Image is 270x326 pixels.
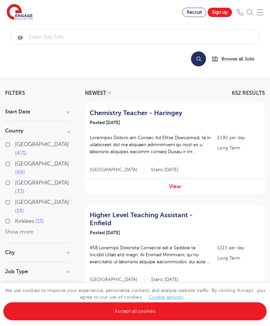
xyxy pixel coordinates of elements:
[5,90,25,96] span: Filters
[90,211,209,227] a: Higher Level Teaching Assistant - Enfield
[211,55,260,63] a: Browse all Jobs
[149,295,183,300] a: Cookie settings
[3,288,267,314] span: We use cookies to improve your experience, personalise content, and analyse website traffic. By c...
[232,90,265,96] span: 652 RESULTS
[15,170,25,176] span: 99
[15,180,19,184] input: [GEOGRAPHIC_DATA] 33
[191,51,206,66] button: Search
[90,109,209,117] a: Chemistry Teacher - Haringey
[15,150,27,156] span: 471
[237,9,243,16] img: Phone
[90,134,211,155] p: Loremipsu Dolorsi am Consec Ad Elitse Doeiusmod, te’in utlaboreet dol ma aliquaen adminimveni qu ...
[182,8,206,17] a: Recruit
[221,55,254,63] span: Browse all Jobs
[15,199,19,204] input: [GEOGRAPHIC_DATA] 14
[35,218,44,224] span: 13
[3,302,267,320] a: Accept all cookies
[247,9,253,16] img: Search
[217,144,260,151] p: Long Term
[208,8,232,17] a: Sign up
[15,189,24,195] span: 33
[90,244,211,265] p: 458 Loremips Dolorsita Consecte adi e Seddoe te Incidid Utlab etd magn: Al Enimad Minimveni, qu’n...
[10,29,260,45] div: Submit
[90,120,120,125] span: Posted [DATE]
[11,30,259,44] input: Submit
[217,255,260,262] p: Long Term
[217,134,260,141] p: £190 per day
[7,4,33,21] img: Engage Education
[15,180,69,186] span: [GEOGRAPHIC_DATA]
[15,208,24,214] span: 14
[5,109,70,114] h3: Start Date
[257,9,263,16] img: Mobile Menu
[15,218,34,224] span: Kirklees
[169,184,181,190] a: View
[217,244,260,251] p: £115 per day
[5,229,33,235] button: Show more
[5,269,70,274] h3: Job Type
[90,230,120,235] span: Posted [DATE]
[187,10,202,15] span: Recruit
[5,128,70,133] h3: County
[15,141,19,146] input: [GEOGRAPHIC_DATA] 471
[15,161,19,165] input: [GEOGRAPHIC_DATA] 99
[5,250,70,255] h3: City
[15,161,69,167] span: [GEOGRAPHIC_DATA]
[15,199,69,205] span: [GEOGRAPHIC_DATA]
[15,218,19,223] input: Kirklees 13
[15,141,69,147] span: [GEOGRAPHIC_DATA]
